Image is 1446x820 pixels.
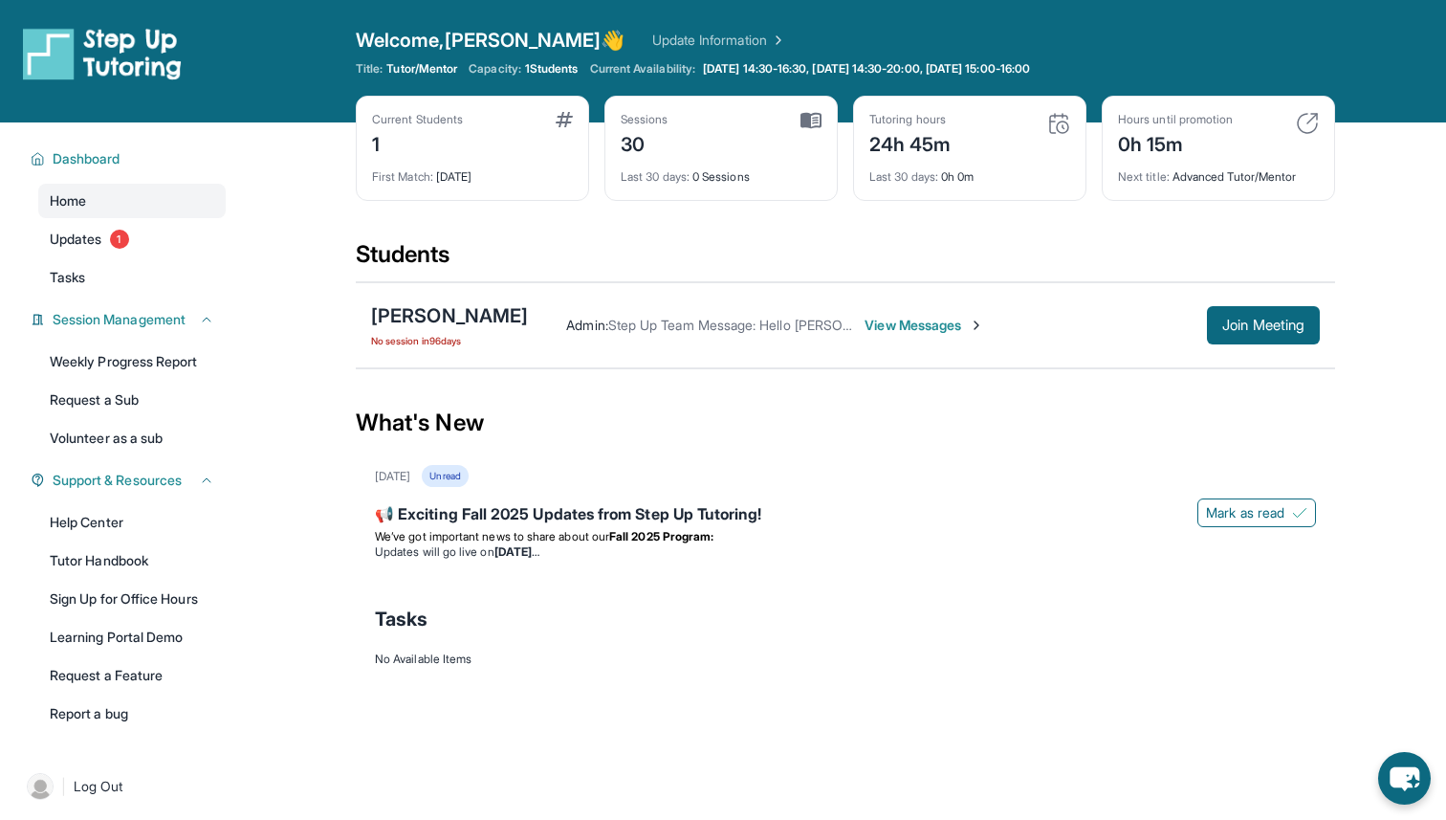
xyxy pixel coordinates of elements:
div: 30 [621,127,668,158]
span: No session in 96 days [371,333,528,348]
a: Updates1 [38,222,226,256]
span: Updates [50,230,102,249]
div: Students [356,239,1335,281]
a: Request a Sub [38,383,226,417]
span: Last 30 days : [869,169,938,184]
div: 0h 15m [1118,127,1233,158]
button: chat-button [1378,752,1431,805]
img: card [1296,112,1319,135]
img: Mark as read [1292,505,1307,521]
span: Admin : [566,317,607,333]
a: Home [38,184,226,218]
span: Welcome, [PERSON_NAME] 👋 [356,27,625,54]
a: Learning Portal Demo [38,620,226,654]
button: Session Management [45,310,214,329]
span: | [61,775,66,798]
span: Log Out [74,777,123,796]
img: user-img [27,773,54,800]
span: Title: [356,61,383,77]
span: 1 Students [525,61,579,77]
img: logo [23,27,182,80]
span: 1 [110,230,129,249]
a: [DATE] 14:30-16:30, [DATE] 14:30-20:00, [DATE] 15:00-16:00 [699,61,1034,77]
li: Updates will go live on [375,544,1316,560]
div: 24h 45m [869,127,952,158]
div: No Available Items [375,652,1316,667]
span: We’ve got important news to share about our [375,529,609,543]
button: Mark as read [1197,499,1316,527]
img: card [800,112,822,129]
button: Join Meeting [1207,306,1320,344]
img: card [556,112,573,127]
a: Help Center [38,505,226,540]
span: Tasks [50,268,85,287]
span: Support & Resources [53,471,182,490]
div: Current Students [372,112,463,127]
button: Dashboard [45,149,214,168]
img: Chevron-Right [969,318,984,333]
a: Tutor Handbook [38,543,226,578]
div: Unread [422,465,468,487]
div: 0h 0m [869,158,1070,185]
a: Report a bug [38,697,226,731]
span: Home [50,191,86,211]
span: Tasks [375,606,427,632]
div: Advanced Tutor/Mentor [1118,158,1319,185]
span: Mark as read [1206,503,1284,522]
strong: [DATE] [494,544,539,559]
span: [DATE] 14:30-16:30, [DATE] 14:30-20:00, [DATE] 15:00-16:00 [703,61,1030,77]
div: [DATE] [375,469,410,484]
span: Current Availability: [590,61,695,77]
a: Sign Up for Office Hours [38,582,226,616]
button: Support & Resources [45,471,214,490]
span: Last 30 days : [621,169,690,184]
div: 0 Sessions [621,158,822,185]
a: |Log Out [19,765,226,808]
div: Tutoring hours [869,112,952,127]
div: [PERSON_NAME] [371,302,528,329]
a: Update Information [652,31,786,50]
span: First Match : [372,169,433,184]
span: Capacity: [469,61,521,77]
div: 📢 Exciting Fall 2025 Updates from Step Up Tutoring! [375,502,1316,529]
a: Volunteer as a sub [38,421,226,455]
div: [DATE] [372,158,573,185]
span: Dashboard [53,149,120,168]
img: card [1047,112,1070,135]
span: Join Meeting [1222,320,1304,331]
div: What's New [356,381,1335,465]
span: View Messages [865,316,984,335]
a: Request a Feature [38,658,226,693]
div: 1 [372,127,463,158]
div: Hours until promotion [1118,112,1233,127]
a: Tasks [38,260,226,295]
span: Session Management [53,310,186,329]
strong: Fall 2025 Program: [609,529,713,543]
span: Tutor/Mentor [386,61,457,77]
div: Sessions [621,112,668,127]
span: Next title : [1118,169,1170,184]
img: Chevron Right [767,31,786,50]
a: Weekly Progress Report [38,344,226,379]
